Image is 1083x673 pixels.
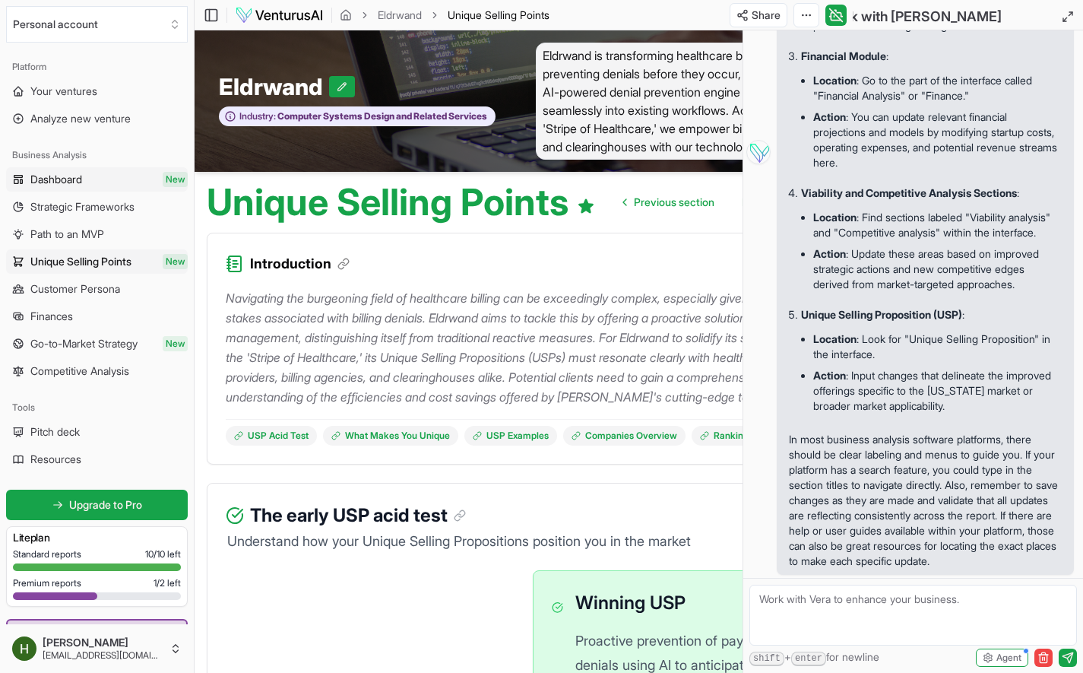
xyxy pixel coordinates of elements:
[43,636,163,649] span: [PERSON_NAME]
[340,8,549,23] nav: breadcrumb
[813,247,846,260] strong: Action
[6,79,188,103] a: Your ventures
[749,649,879,666] span: + for newline
[825,6,1002,27] h2: Work with [PERSON_NAME]
[226,426,317,446] a: USP Acid Test
[30,172,82,187] span: Dashboard
[276,110,487,122] span: Computer Systems Design and Related Services
[12,636,36,661] img: ACg8ocJLHqKXdyzoY16KMhrVxrvT4ogBYk_UiokHYSWwEaEn5v933Q=s96-c
[30,452,81,467] span: Resources
[611,187,825,217] nav: pagination
[742,195,803,210] span: Next section
[536,43,841,160] span: Eldrwand is transforming healthcare billing by preventing denials before they occur, leveraging a...
[30,309,73,324] span: Finances
[8,621,186,645] a: CommunityNew
[448,8,549,23] span: Unique Selling Points
[813,332,857,345] strong: Location
[730,3,787,27] button: Share
[6,55,188,79] div: Platform
[813,70,1062,106] li: : Go to the part of the interface called "Financial Analysis" or "Finance."
[801,49,1062,64] p: :
[813,243,1062,295] li: : Update these areas based on improved strategic actions and new competitive edges derived from m...
[801,186,1017,199] strong: Viability and Competitive Analysis Sections
[611,187,727,217] a: Go to previous page
[30,111,131,126] span: Analyze new venture
[219,73,329,100] span: Eldrwand
[30,84,97,99] span: Your ventures
[219,106,496,127] button: Industry:Computer Systems Design and Related Services
[30,227,104,242] span: Path to an MVP
[145,548,181,560] span: 10 / 10 left
[378,8,422,23] a: Eldrwand
[6,6,188,43] button: Select an organization
[801,308,962,321] strong: Unique Selling Proposition (USP)
[6,630,188,667] button: [PERSON_NAME][EMAIL_ADDRESS][DOMAIN_NAME]
[813,211,857,224] strong: Location
[6,143,188,167] div: Business Analysis
[813,110,846,123] strong: Action
[226,288,822,407] p: Navigating the burgeoning field of healthcare billing can be exceedingly complex, especially give...
[813,365,1062,417] li: : Input changes that delineate the improved offerings specific to the [US_STATE] market or broade...
[239,110,276,122] span: Industry:
[6,304,188,329] a: Finances
[789,432,1062,569] p: In most business analysis software platforms, there should be clear labeling and menus to guide y...
[30,363,129,379] span: Competitive Analysis
[30,199,135,214] span: Strategic Frameworks
[976,649,1028,667] button: Agent
[6,420,188,444] a: Pitch deck
[6,359,188,383] a: Competitive Analysis
[226,531,822,552] p: Understand how your Unique Selling Propositions position you in the market
[163,254,188,269] span: New
[6,249,188,274] a: Unique Selling PointsNew
[813,207,1062,243] li: : Find sections labeled "Viability analysis" and "Competitive analysis" within the interface.
[6,277,188,301] a: Customer Persona
[746,140,771,164] img: Vera
[801,49,886,62] strong: Financial Module
[791,652,826,666] kbd: enter
[575,589,803,617] h3: Winning USP
[30,424,80,440] span: Pitch deck
[448,8,549,21] span: Unique Selling Points
[813,106,1062,173] li: : You can update relevant financial projections and models by modifying startup costs, operating ...
[13,577,81,589] span: Premium reports
[996,652,1021,664] span: Agent
[207,184,595,221] h1: Unique Selling Points
[30,336,138,351] span: Go-to-Market Strategy
[6,395,188,420] div: Tools
[30,281,120,297] span: Customer Persona
[563,426,686,446] a: Companies Overview
[464,426,557,446] a: USP Examples
[163,336,188,351] span: New
[801,307,1062,322] p: :
[6,490,188,520] a: Upgrade to Pro
[154,577,181,589] span: 1 / 2 left
[6,167,188,192] a: DashboardNew
[801,186,1062,201] p: :
[6,106,188,131] a: Analyze new venture
[813,369,846,382] strong: Action
[813,74,857,87] strong: Location
[6,332,188,356] a: Go-to-Market StrategyNew
[69,497,142,513] span: Upgrade to Pro
[30,254,131,269] span: Unique Selling Points
[250,253,350,275] h3: Introduction
[813,329,1062,365] li: : Look for "Unique Selling Proposition" in the interface.
[250,502,466,529] h3: The early USP acid test
[6,195,188,219] a: Strategic Frameworks
[752,8,781,23] span: Share
[13,530,181,545] h3: Lite plan
[749,652,784,666] kbd: shift
[634,195,714,210] span: Previous section
[323,426,458,446] a: What Makes You Unique
[730,187,825,217] a: Go to next page
[13,548,81,560] span: Standard reports
[163,172,188,187] span: New
[692,426,795,446] a: Ranking Analysis
[6,222,188,246] a: Path to an MVP
[6,447,188,471] a: Resources
[235,6,324,24] img: logo
[43,649,163,662] span: [EMAIL_ADDRESS][DOMAIN_NAME]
